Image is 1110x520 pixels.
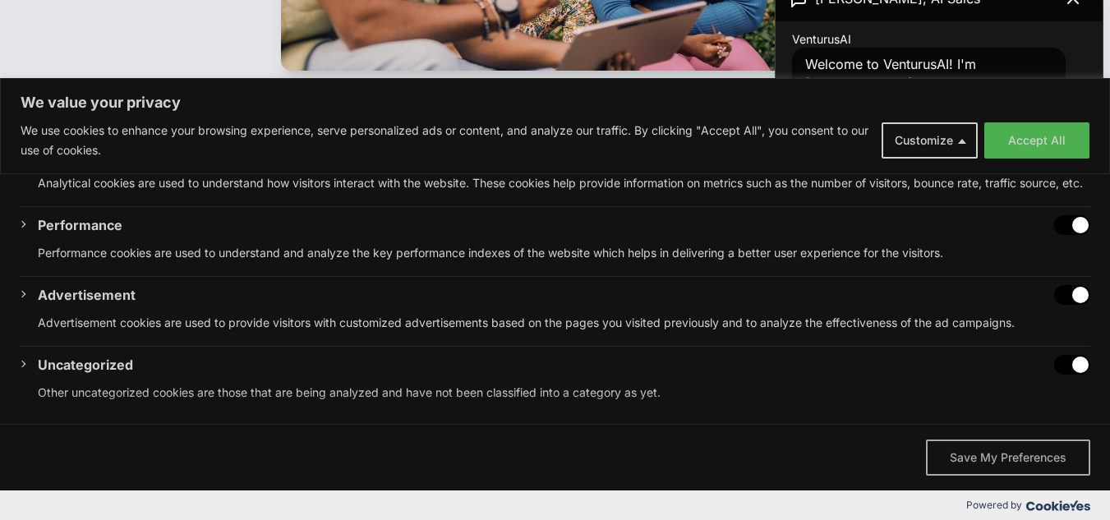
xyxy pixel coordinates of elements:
[1054,285,1090,305] input: Disable Advertisement
[926,439,1090,476] button: Save My Preferences
[21,121,869,160] p: We use cookies to enhance your browsing experience, serve personalized ads or content, and analyz...
[984,122,1089,159] button: Accept All
[805,56,1031,131] span: Welcome to VenturusAI! I'm [PERSON_NAME], your AI assistant. Ready to supercharge your business w...
[1026,500,1090,511] img: Cookieyes logo
[1054,355,1090,375] input: Disable Uncategorized
[792,31,851,48] span: VenturusAI
[1054,215,1090,235] input: Disable Performance
[882,122,978,159] button: Customize
[38,313,1090,333] p: Advertisement cookies are used to provide visitors with customized advertisements based on the pa...
[38,215,122,235] button: Performance
[21,93,1089,113] p: We value your privacy
[38,173,1090,193] p: Analytical cookies are used to understand how visitors interact with the website. These cookies h...
[38,383,1090,403] p: Other uncategorized cookies are those that are being analyzed and have not been classified into a...
[38,285,136,305] button: Advertisement
[38,355,133,375] button: Uncategorized
[38,243,1090,263] p: Performance cookies are used to understand and analyze the key performance indexes of the website...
